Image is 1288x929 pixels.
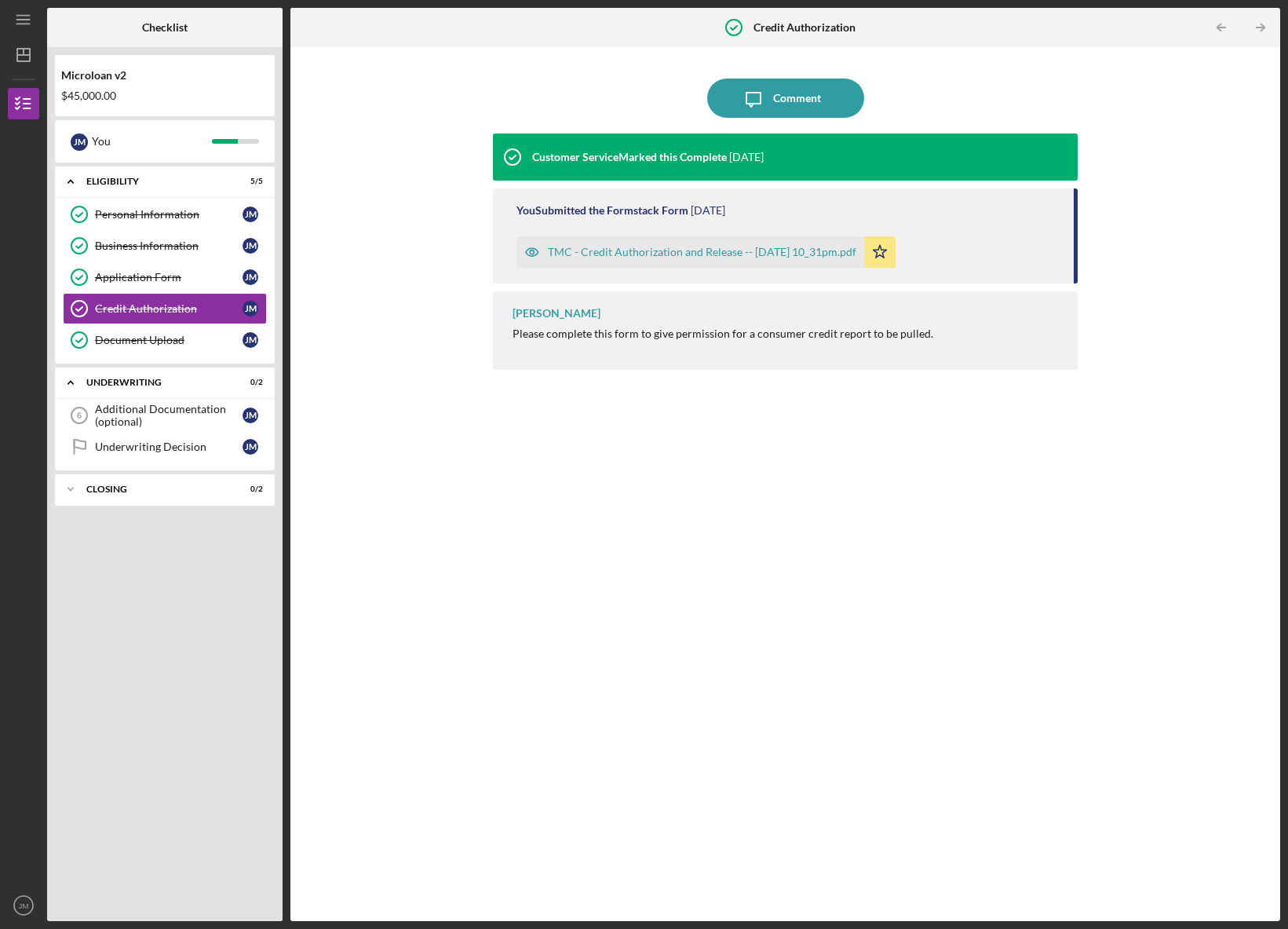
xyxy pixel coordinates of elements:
a: Business InformationJM [63,230,267,262]
tspan: 6 [77,411,82,420]
div: Comment [773,79,821,118]
time: 2025-08-14 19:56 [729,151,764,163]
div: J M [243,332,258,348]
b: Credit Authorization [753,21,856,34]
a: Credit AuthorizationJM [63,293,267,324]
a: Personal InformationJM [63,199,267,230]
div: Closing [86,485,224,494]
div: J M [243,301,258,316]
div: J M [243,207,258,222]
a: Document UploadJM [63,324,267,356]
text: JM [19,902,29,910]
div: 0 / 2 [235,485,263,494]
div: You [92,128,212,155]
div: 0 / 2 [235,378,263,387]
div: Personal Information [95,208,243,221]
time: 2025-08-13 02:31 [691,204,725,217]
div: Underwriting [86,378,224,387]
div: J M [71,133,88,151]
div: J M [243,439,258,455]
div: Application Form [95,271,243,283]
b: Checklist [142,21,188,34]
div: J M [243,408,258,423]
div: Additional Documentation (optional) [95,403,243,428]
a: Underwriting DecisionJM [63,431,267,463]
div: Document Upload [95,334,243,346]
button: Comment [707,79,864,118]
div: TMC - Credit Authorization and Release -- [DATE] 10_31pm.pdf [548,246,856,258]
button: JM [8,890,39,921]
div: Please complete this form to give permission for a consumer credit report to be pulled. [513,327,933,340]
div: J M [243,269,258,285]
div: Credit Authorization [95,302,243,315]
div: Underwriting Decision [95,441,243,453]
div: J M [243,238,258,254]
div: 5 / 5 [235,177,263,186]
a: 6Additional Documentation (optional)JM [63,400,267,431]
div: [PERSON_NAME] [513,307,600,320]
div: Microloan v2 [61,69,268,82]
a: Application FormJM [63,262,267,293]
div: $45,000.00 [61,90,268,102]
div: You Submitted the Formstack Form [516,204,688,217]
button: TMC - Credit Authorization and Release -- [DATE] 10_31pm.pdf [516,236,896,268]
div: Customer Service Marked this Complete [532,151,727,163]
div: Eligibility [86,177,224,186]
div: Business Information [95,240,243,252]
